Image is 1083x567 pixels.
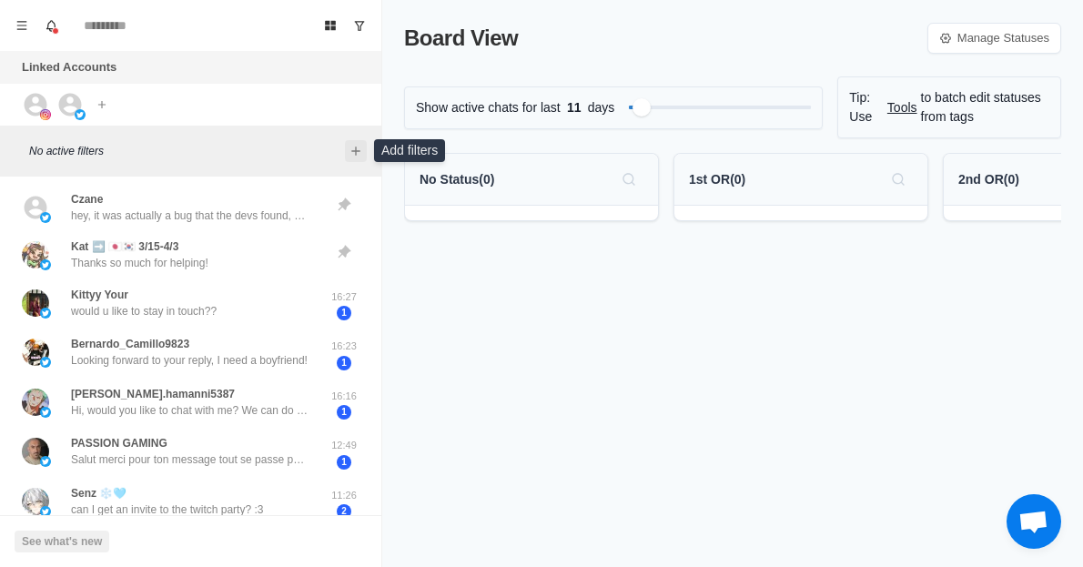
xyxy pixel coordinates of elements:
[36,11,66,40] button: Notifications
[71,336,189,352] p: Bernardo_Camillo9823
[40,357,51,368] img: picture
[633,98,651,116] div: Filter by activity days
[887,98,917,117] a: Tools
[71,352,308,369] p: Looking forward to your reply, I need a boyfriend!
[71,485,127,501] p: Senz ❄️🩵
[321,339,367,354] p: 16:23
[40,407,51,418] img: picture
[71,501,263,518] p: can I get an invite to the twitch party? :3
[420,170,494,189] p: No Status ( 0 )
[927,23,1061,54] a: Manage Statuses
[15,531,109,552] button: See what's new
[91,94,113,116] button: Add account
[71,287,128,303] p: Kittyy Your
[71,386,235,402] p: [PERSON_NAME].hamanni5387
[71,451,308,468] p: Salut merci pour ton message tout se passe parfaitement
[7,11,36,40] button: Menu
[337,504,351,519] span: 2
[614,165,643,194] button: Search
[22,488,49,515] img: picture
[71,208,308,224] p: hey, it was actually a bug that the devs found, they had pushed up a short-term fix while they pa...
[22,289,49,317] img: picture
[71,255,208,271] p: Thanks so much for helping!
[71,402,308,419] p: Hi, would you like to chat with me? We can do whatever you want.
[75,109,86,120] img: picture
[345,11,374,40] button: Show unread conversations
[22,438,49,465] img: picture
[588,98,615,117] p: days
[321,289,367,305] p: 16:27
[40,308,51,319] img: picture
[71,191,103,208] p: Czane
[337,356,351,370] span: 1
[561,98,588,117] span: 11
[40,259,51,270] img: picture
[71,238,178,255] p: Kat ➡️ 🇯🇵🇰🇷 3/15-4/3
[1007,494,1061,549] div: Ouvrir le chat
[689,170,745,189] p: 1st OR ( 0 )
[337,405,351,420] span: 1
[71,303,217,319] p: would u like to stay in touch??
[416,98,561,117] p: Show active chats for last
[321,438,367,453] p: 12:49
[404,22,518,55] p: Board View
[22,241,49,268] img: picture
[337,455,351,470] span: 1
[40,456,51,467] img: picture
[71,435,167,451] p: PASSION GAMING
[337,306,351,320] span: 1
[29,143,345,159] p: No active filters
[345,140,367,162] button: Add filters
[316,11,345,40] button: Board View
[22,389,49,416] img: picture
[921,88,1049,127] p: to batch edit statuses from tags
[884,165,913,194] button: Search
[958,170,1019,189] p: 2nd OR ( 0 )
[22,339,49,366] img: picture
[22,58,116,76] p: Linked Accounts
[40,506,51,517] img: picture
[40,109,51,120] img: picture
[849,88,884,127] p: Tip: Use
[321,488,367,503] p: 11:26
[40,212,51,223] img: picture
[321,389,367,404] p: 16:16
